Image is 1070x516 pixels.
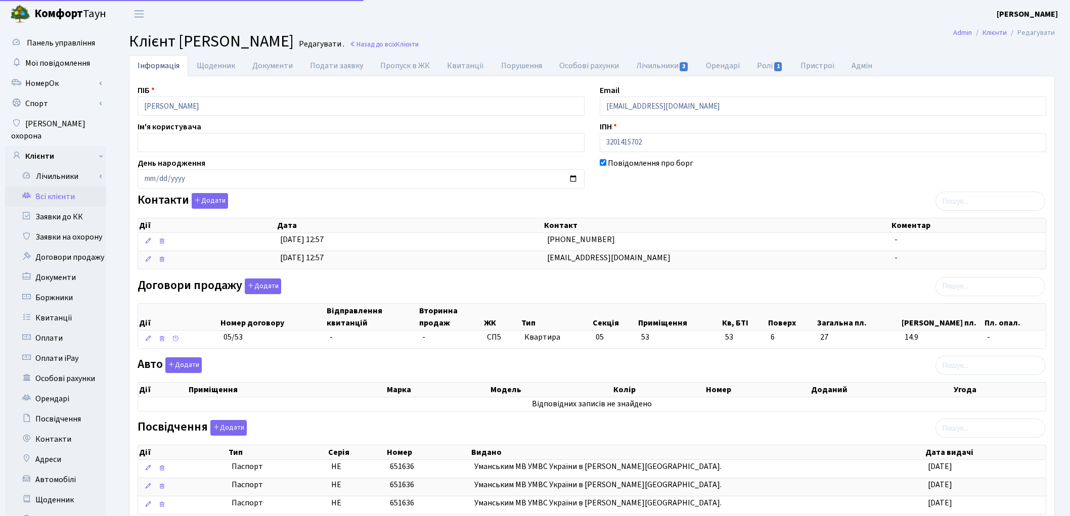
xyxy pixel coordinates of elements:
label: Договори продажу [138,278,281,294]
a: Договори продажу [5,247,106,267]
label: Email [600,84,619,97]
a: Додати [163,356,202,373]
span: 27 [820,332,897,343]
label: ІПН [600,121,617,133]
span: НЕ [331,497,341,508]
a: Admin [953,27,972,38]
span: [DATE] 12:57 [280,234,324,245]
a: Оплати [5,328,106,348]
label: День народження [138,157,205,169]
input: Пошук... [935,277,1045,296]
span: - [895,252,898,263]
span: НЕ [331,461,341,472]
td: Відповідних записів не знайдено [138,397,1046,411]
a: Квитанції [438,55,493,76]
a: Посвідчення [5,409,106,429]
a: Адмін [843,55,881,76]
label: Повідомлення про борг [608,157,693,169]
a: Заявки до КК [5,207,106,227]
th: Загальна пл. [816,304,901,330]
th: Секція [592,304,638,330]
label: ПІБ [138,84,155,97]
a: Орендарі [5,389,106,409]
th: Контакт [543,218,890,232]
button: Контакти [192,193,228,209]
label: Авто [138,357,202,373]
span: Клієнти [396,39,419,49]
a: Подати заявку [301,55,372,76]
th: Дата видачі [924,445,1046,459]
span: 14.9 [905,332,979,343]
span: 05 [596,332,604,343]
span: [DATE] [928,461,952,472]
a: Оплати iPay [5,348,106,368]
a: Всі клієнти [5,186,106,207]
a: [PERSON_NAME] охорона [5,114,106,146]
a: Квитанції [5,308,106,328]
th: Кв, БТІ [721,304,767,330]
span: Паспорт [232,497,323,509]
span: Уманським МВ УМВС України в [PERSON_NAME][GEOGRAPHIC_DATA]. [474,479,722,490]
label: Посвідчення [138,420,247,436]
b: [PERSON_NAME] [997,9,1058,20]
a: НомерОк [5,73,106,93]
span: Таун [34,6,106,23]
label: Ім'я користувача [138,121,201,133]
span: [DATE] [928,497,952,508]
th: Угода [953,383,1046,397]
th: Дії [138,304,219,330]
th: Вторинна продаж [418,304,483,330]
b: Комфорт [34,6,83,22]
a: Документи [244,55,301,76]
small: Редагувати . [297,39,344,49]
span: - [330,332,333,343]
a: Пристрої [792,55,843,76]
span: Клієнт [PERSON_NAME] [129,30,294,53]
th: Коментар [890,218,1046,232]
button: Договори продажу [245,278,281,294]
a: Мої повідомлення [5,53,106,73]
label: Контакти [138,193,228,209]
a: Клієнти [983,27,1007,38]
span: 651636 [390,497,414,508]
th: Номер договору [219,304,326,330]
th: Марка [386,383,490,397]
a: Автомобілі [5,470,106,490]
span: Квартира [524,332,588,343]
span: 53 [725,332,763,343]
th: [PERSON_NAME] пл. [901,304,984,330]
li: Редагувати [1007,27,1055,38]
span: [PHONE_NUMBER] [547,234,615,245]
span: НЕ [331,479,341,490]
th: Дата [276,218,543,232]
th: ЖК [483,304,520,330]
input: Пошук... [935,192,1045,211]
span: 6 [771,332,812,343]
a: Порушення [493,55,551,76]
th: Поверх [767,304,817,330]
a: Заявки на охорону [5,227,106,247]
span: Паспорт [232,461,323,473]
a: [PERSON_NAME] [997,8,1058,20]
th: Номер [705,383,810,397]
span: 05/53 [224,332,243,343]
th: Тип [520,304,592,330]
a: Інформація [129,55,188,76]
span: Мої повідомлення [25,58,90,69]
th: Серія [327,445,386,459]
a: Назад до всіхКлієнти [349,39,419,49]
a: Щоденник [5,490,106,510]
a: Особові рахунки [551,55,628,76]
a: Пропуск в ЖК [372,55,438,76]
span: Панель управління [27,37,95,49]
a: Адреси [5,449,106,470]
span: [DATE] 12:57 [280,252,324,263]
span: [EMAIL_ADDRESS][DOMAIN_NAME] [547,252,671,263]
span: Уманським МВ УМВС України в [PERSON_NAME][GEOGRAPHIC_DATA]. [474,497,722,508]
a: Лічильники [628,55,697,76]
a: Орендарі [697,55,748,76]
th: Приміщення [188,383,386,397]
button: Авто [165,357,202,373]
span: 53 [641,332,649,343]
span: Паспорт [232,479,323,491]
